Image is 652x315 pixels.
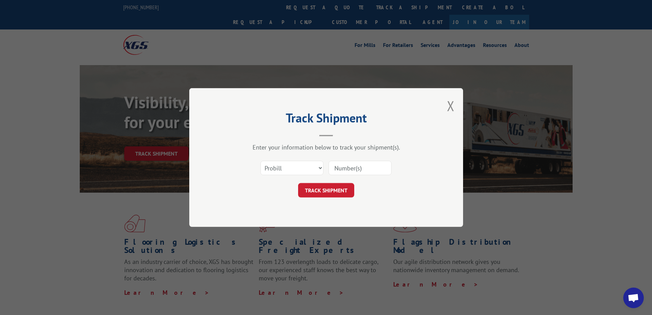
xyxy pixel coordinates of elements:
div: Enter your information below to track your shipment(s). [223,143,429,151]
button: TRACK SHIPMENT [298,183,354,197]
div: Open chat [623,288,644,308]
button: Close modal [447,97,455,115]
input: Number(s) [329,161,392,175]
h2: Track Shipment [223,113,429,126]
